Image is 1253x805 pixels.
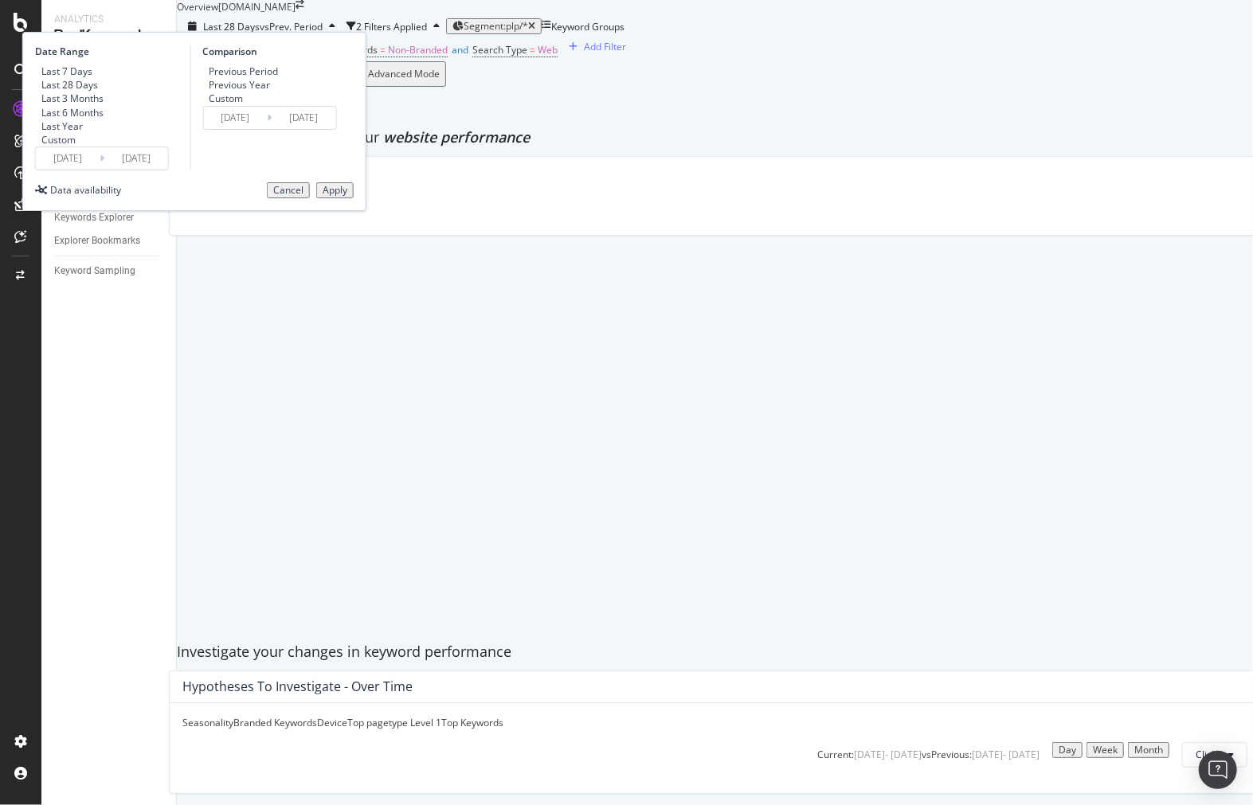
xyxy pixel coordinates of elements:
div: Hypotheses to Investigate - Over Time [182,678,413,694]
span: Segment: plp/* [464,19,528,33]
div: Keyword Groups [551,20,625,33]
button: Clicks [1182,742,1247,768]
div: Branded Keywords [233,716,317,729]
div: Explorer Bookmarks [54,233,140,249]
div: Custom [209,92,243,105]
div: Keyword Sampling [54,263,135,279]
div: Detect big movements in your [177,127,1253,148]
div: Current: [817,748,854,761]
div: Data availability [50,183,121,197]
div: Investigate your changes in keyword performance [177,642,1253,662]
div: Last 7 Days [35,64,104,78]
div: Open Intercom Messenger [1199,751,1237,789]
div: Last Year [41,119,83,133]
div: Top pagetype Level 1 [347,716,441,729]
span: Web [538,43,558,57]
button: 2 Filters Applied [347,14,446,39]
div: Date Range [35,45,186,58]
div: Cancel [273,185,303,196]
div: Last 3 Months [35,92,104,105]
span: Clicks [1196,748,1221,761]
a: Explorer Bookmarks [54,233,165,249]
div: Day [1059,744,1076,756]
span: = [380,43,386,57]
div: Previous Year [202,78,278,92]
span: Search Type [472,43,527,57]
a: Keywords Explorer [54,209,165,226]
div: Comparison [202,45,341,58]
input: Start Date [36,147,100,170]
div: 2 Filters Applied [356,20,427,33]
span: Non-Branded [388,43,448,57]
div: RealKeywords [54,26,163,45]
div: Analytics [54,13,163,26]
button: Switch to Advanced Mode [319,61,446,87]
input: Start Date [203,107,267,129]
button: Segment:plp/* [446,18,542,34]
div: Last 6 Months [35,106,104,119]
div: Switch to Advanced Mode [326,68,440,80]
button: Keyword Groups [542,14,625,39]
div: [DATE] - [DATE] [972,748,1040,761]
div: Month [1134,744,1163,756]
button: Cancel [267,182,310,198]
div: Previous Year [209,78,270,92]
div: Previous Period [209,64,278,78]
button: Month [1128,742,1169,758]
div: Top Keywords [441,716,503,729]
span: and [452,43,468,57]
span: vs Prev. Period [260,20,323,33]
div: Custom [202,92,278,105]
span: = [530,43,535,57]
div: Last 7 Days [41,64,92,78]
div: Seasonality [182,716,233,729]
div: Previous Period [202,64,278,78]
div: Last 6 Months [41,106,104,119]
button: Week [1087,742,1124,758]
span: Last 28 Days [203,20,260,33]
div: Apply [323,185,347,196]
div: Last 28 Days [35,78,104,92]
span: website performance [383,127,530,147]
div: Add Filter [584,40,626,53]
input: End Date [272,107,335,129]
button: Last 28 DaysvsPrev. Period [177,19,347,34]
button: Add Filter [558,39,631,54]
div: Last 28 Days [41,78,98,92]
div: Device [317,716,347,729]
input: End Date [104,147,168,170]
div: Custom [35,133,104,147]
div: vs Previous : [922,748,972,761]
div: Last 3 Months [41,92,104,105]
button: Day [1052,742,1083,758]
div: Week [1093,744,1118,756]
div: Keywords Explorer [54,209,134,226]
div: [DATE] - [DATE] [854,748,922,761]
button: Apply [316,182,354,198]
a: Keyword Sampling [54,263,165,279]
div: Custom [41,133,76,147]
div: Last Year [35,119,104,133]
